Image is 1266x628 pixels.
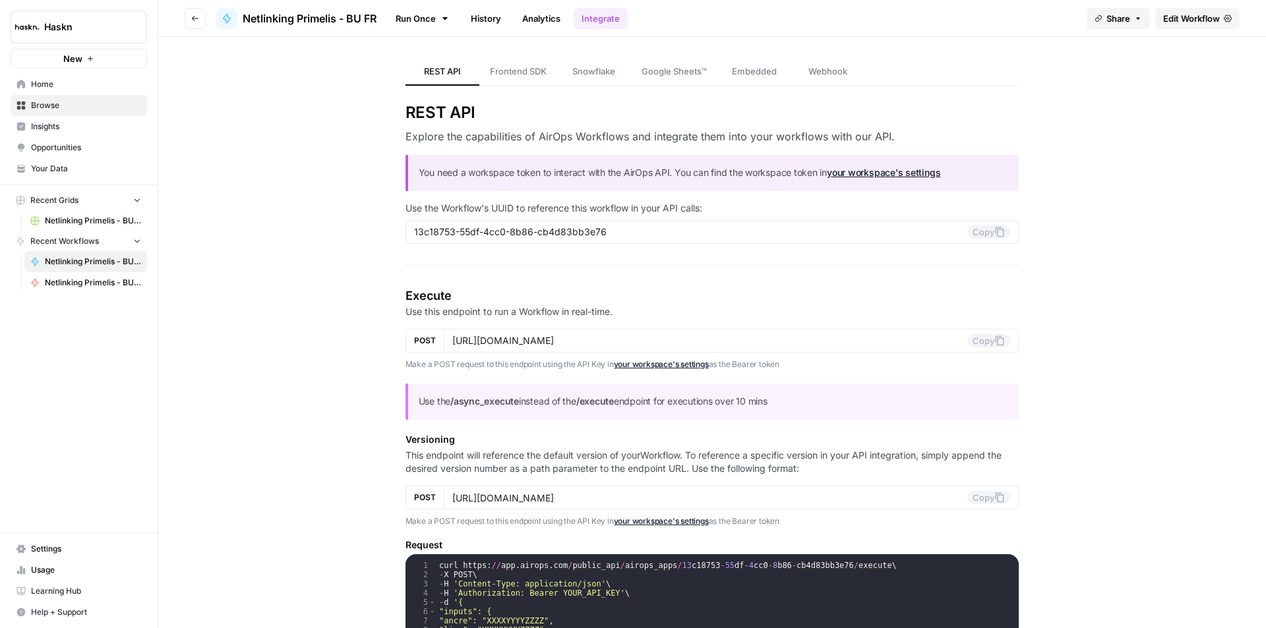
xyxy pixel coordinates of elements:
a: Analytics [514,8,568,29]
span: POST [414,492,436,503]
span: New [63,52,82,65]
a: your workspace's settings [827,167,940,178]
a: Frontend SDK [479,58,557,86]
button: Copy [967,491,1010,504]
span: Embedded [732,65,777,78]
p: Use this endpoint to run a Workflow in real-time. [406,305,1019,318]
span: Insights [31,121,141,132]
span: Webhook [808,65,847,78]
span: Frontend SDK [490,65,547,78]
a: Run Once [387,7,458,30]
a: Home [11,74,147,95]
button: Share [1087,8,1150,29]
span: Netlinking Primelis - BU FR [45,256,141,268]
a: Your Data [11,158,147,179]
span: Help + Support [31,606,141,618]
span: Netlinking Primelis - BU US [45,277,141,289]
a: Browse [11,95,147,116]
a: Google Sheets™ [631,58,717,86]
span: POST [414,335,436,347]
span: Recent Workflows [30,235,99,247]
div: 4 [406,588,437,598]
a: Netlinking Primelis - BU FR [216,8,377,29]
h5: Versioning [406,433,1019,446]
span: Share [1106,12,1130,25]
a: History [463,8,509,29]
button: Help + Support [11,602,147,623]
h5: Request [406,538,1019,552]
strong: /execute [576,395,614,407]
a: Settings [11,538,147,559]
a: Webhook [791,58,865,86]
p: Use the Workflow's UUID to reference this workflow in your API calls: [406,202,1019,215]
p: This endpoint will reference the default version of your Workflow . To reference a specific versi... [406,449,1019,475]
span: Learning Hub [31,585,141,597]
span: Usage [31,564,141,576]
a: REST API [406,58,479,86]
h2: REST API [406,102,1019,123]
span: Toggle code folding, rows 5 through 13 [429,598,436,607]
img: Haskn Logo [15,15,39,39]
span: Toggle code folding, rows 6 through 12 [429,607,436,616]
span: Edit Workflow [1163,12,1220,25]
a: Insights [11,116,147,137]
a: Learning Hub [11,581,147,602]
a: Netlinking Primelis - BU FR [24,251,147,272]
p: Make a POST request to this endpoint using the API Key in as the Bearer token [406,358,1019,371]
a: Integrate [574,8,628,29]
div: 1 [406,561,437,570]
span: Settings [31,543,141,555]
a: Snowflake [557,58,631,86]
a: your workspace's settings [614,516,709,526]
span: Opportunities [31,142,141,154]
span: Home [31,78,141,90]
span: Google Sheets™ [642,65,707,78]
a: Opportunities [11,137,147,158]
button: Recent Grids [11,190,147,210]
div: 7 [406,616,437,625]
button: Copy [967,225,1010,239]
span: Netlinking Primelis - BU FR [243,11,377,26]
a: Netlinking Primelis - BU US Grid [24,210,147,231]
a: Edit Workflow [1155,8,1240,29]
div: 5 [406,598,437,607]
span: Browse [31,100,141,111]
p: Make a POST request to this endpoint using the API Key in as the Bearer token [406,515,1019,528]
span: REST API [424,65,461,78]
strong: /async_execute [450,395,519,407]
button: Recent Workflows [11,231,147,251]
a: Netlinking Primelis - BU US [24,272,147,293]
a: your workspace's settings [614,359,709,369]
span: Snowflake [572,65,615,78]
span: Your Data [31,163,141,175]
h4: Execute [406,287,1019,305]
p: You need a workspace token to interact with the AirOps API. You can find the workspace token in [419,165,1009,181]
div: 3 [406,579,437,588]
button: Workspace: Haskn [11,11,147,43]
button: New [11,49,147,69]
p: Use the instead of the endpoint for executions over 10 mins [419,394,1009,409]
h3: Explore the capabilities of AirOps Workflows and integrate them into your workflows with our API. [406,128,1019,144]
button: Copy [967,334,1010,347]
a: Embedded [717,58,791,86]
span: Recent Grids [30,194,78,206]
div: 6 [406,607,437,616]
a: Usage [11,559,147,581]
span: Netlinking Primelis - BU US Grid [45,215,141,227]
span: Haskn [44,20,124,34]
div: 2 [406,570,437,579]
